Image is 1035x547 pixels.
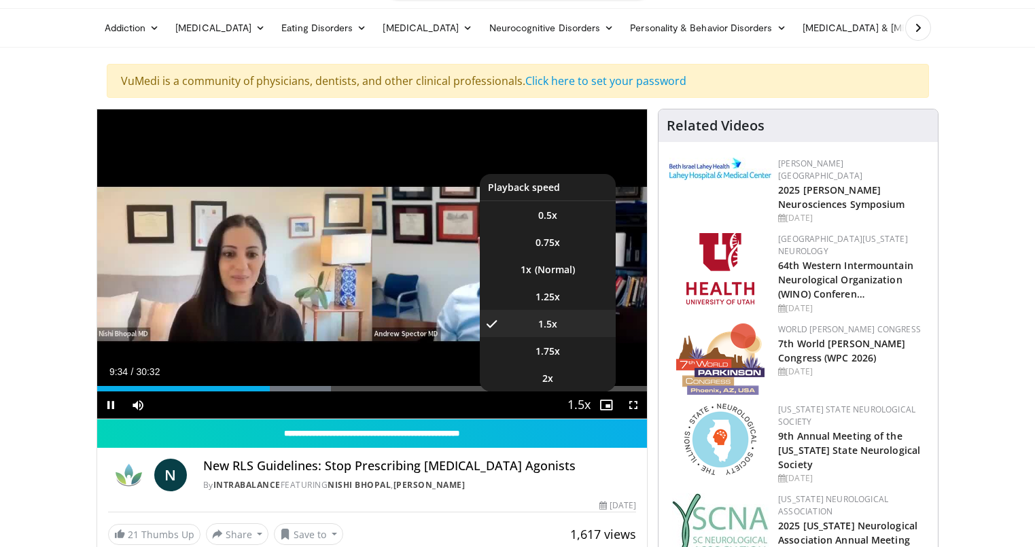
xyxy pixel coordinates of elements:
a: [GEOGRAPHIC_DATA][US_STATE] Neurology [778,233,908,257]
span: 1.75x [536,345,560,358]
button: Fullscreen [620,391,647,419]
video-js: Video Player [97,109,648,419]
a: Click here to set your password [525,73,686,88]
span: / [131,366,134,377]
h4: Related Videos [667,118,765,134]
span: 1x [521,263,531,277]
button: Mute [124,391,152,419]
img: 16fe1da8-a9a0-4f15-bd45-1dd1acf19c34.png.150x105_q85_autocrop_double_scale_upscale_version-0.2.png [676,323,765,395]
a: 64th Western Intermountain Neurological Organization (WINO) Conferen… [778,259,913,300]
span: 0.75x [536,236,560,249]
img: IntraBalance [108,459,149,491]
a: 2025 [US_STATE] Neurological Association Annual Meeting [778,519,917,546]
a: World [PERSON_NAME] Congress [778,323,921,335]
span: 0.5x [538,209,557,222]
button: Playback Rate [565,391,593,419]
span: 2x [542,372,553,385]
button: Pause [97,391,124,419]
div: [DATE] [778,472,927,484]
span: 21 [128,528,139,541]
div: Progress Bar [97,386,648,391]
a: Personality & Behavior Disorders [622,14,794,41]
div: [DATE] [599,499,636,512]
span: 1.25x [536,290,560,304]
a: [PERSON_NAME][GEOGRAPHIC_DATA] [778,158,862,181]
div: [DATE] [778,212,927,224]
a: Addiction [97,14,168,41]
a: Neurocognitive Disorders [481,14,622,41]
a: 21 Thumbs Up [108,524,200,545]
a: Eating Disorders [273,14,374,41]
div: VuMedi is a community of physicians, dentists, and other clinical professionals. [107,64,929,98]
div: [DATE] [778,366,927,378]
a: [PERSON_NAME] [393,479,466,491]
button: Enable picture-in-picture mode [593,391,620,419]
a: Nishi Bhopal [328,479,391,491]
a: IntraBalance [213,479,281,491]
span: 1.5x [538,317,557,331]
div: By FEATURING , [203,479,637,491]
span: 9:34 [109,366,128,377]
a: 7th World [PERSON_NAME] Congress (WPC 2026) [778,337,905,364]
a: N [154,459,187,491]
img: f6362829-b0a3-407d-a044-59546adfd345.png.150x105_q85_autocrop_double_scale_upscale_version-0.2.png [686,233,754,304]
a: [MEDICAL_DATA] & [MEDICAL_DATA] [794,14,989,41]
img: 71a8b48c-8850-4916-bbdd-e2f3ccf11ef9.png.150x105_q85_autocrop_double_scale_upscale_version-0.2.png [684,404,756,475]
h4: New RLS Guidelines: Stop Prescribing [MEDICAL_DATA] Agonists [203,459,637,474]
a: 2025 [PERSON_NAME] Neurosciences Symposium [778,183,905,211]
a: 9th Annual Meeting of the [US_STATE] State Neurological Society [778,429,920,471]
a: [MEDICAL_DATA] [167,14,273,41]
img: e7977282-282c-4444-820d-7cc2733560fd.jpg.150x105_q85_autocrop_double_scale_upscale_version-0.2.jpg [669,158,771,180]
span: 30:32 [136,366,160,377]
div: [DATE] [778,302,927,315]
button: Save to [274,523,343,545]
span: 1,617 views [570,526,636,542]
a: [US_STATE] Neurological Association [778,493,888,517]
button: Share [206,523,269,545]
a: [MEDICAL_DATA] [374,14,480,41]
a: [US_STATE] State Neurological Society [778,404,915,427]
